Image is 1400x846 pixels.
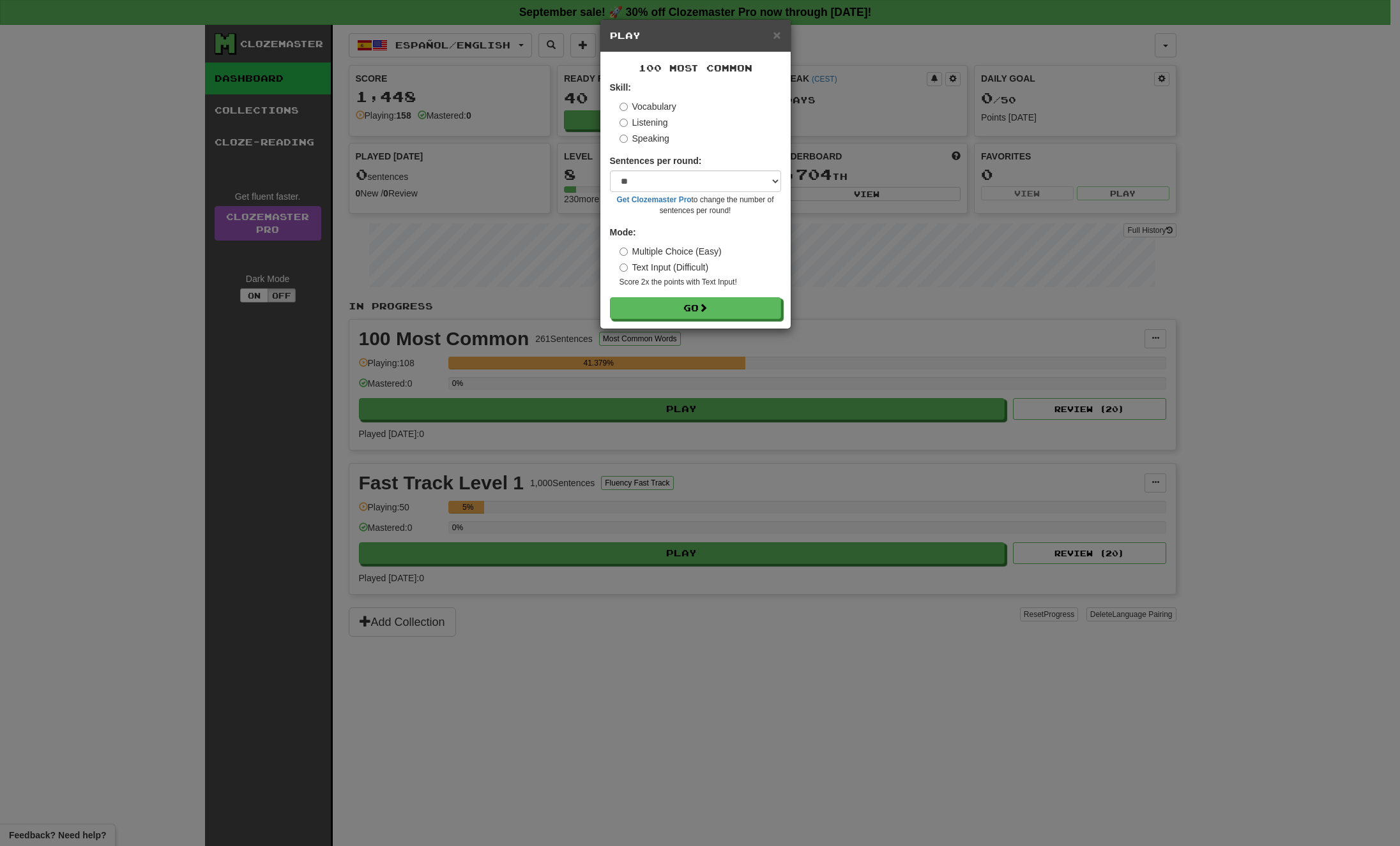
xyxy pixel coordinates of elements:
[610,82,631,93] strong: Skill:
[773,27,780,42] span: ×
[610,227,636,237] strong: Mode:
[610,29,781,42] h5: Play
[620,116,668,129] label: Listening
[620,119,628,127] input: Listening
[620,135,628,143] input: Speaking
[620,261,709,274] label: Text Input (Difficult)
[620,248,628,256] input: Multiple Choice (Easy)
[610,154,702,167] label: Sentences per round:
[639,63,752,73] span: 100 Most Common
[620,245,722,258] label: Multiple Choice (Easy)
[620,100,676,113] label: Vocabulary
[620,132,669,145] label: Speaking
[610,297,781,319] button: Go
[773,28,780,41] button: Close
[620,263,628,272] input: Text Input (Difficult)
[620,277,781,288] small: Score 2x the points with Text Input !
[610,195,781,216] small: to change the number of sentences per round!
[620,103,628,111] input: Vocabulary
[617,195,692,204] a: Get Clozemaster Pro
